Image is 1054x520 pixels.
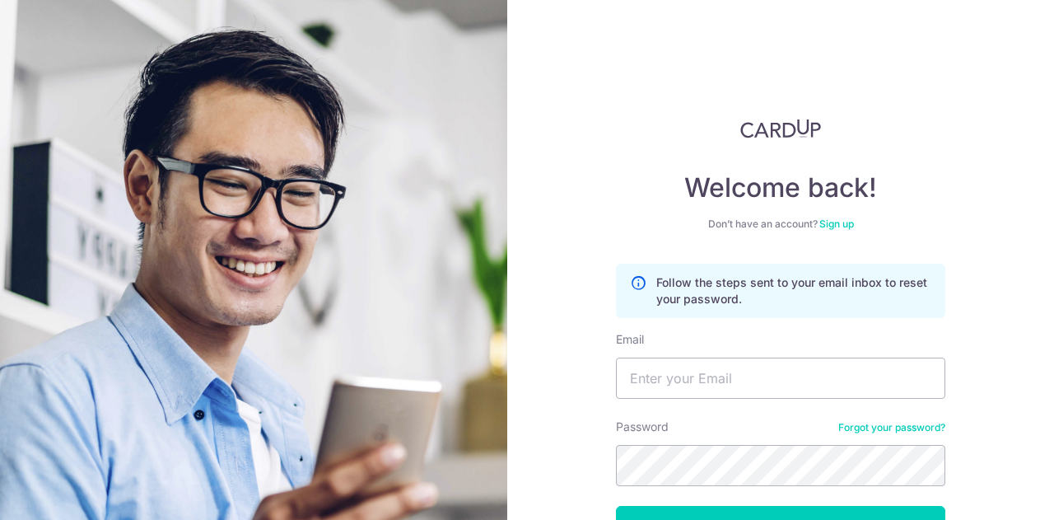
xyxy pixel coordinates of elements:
[616,358,945,399] input: Enter your Email
[616,171,945,204] h4: Welcome back!
[616,331,644,348] label: Email
[819,218,854,230] a: Sign up
[616,419,669,435] label: Password
[838,421,945,434] a: Forgot your password?
[616,218,945,231] div: Don’t have an account?
[656,274,931,307] p: Follow the steps sent to your email inbox to reset your password.
[740,119,821,138] img: CardUp Logo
